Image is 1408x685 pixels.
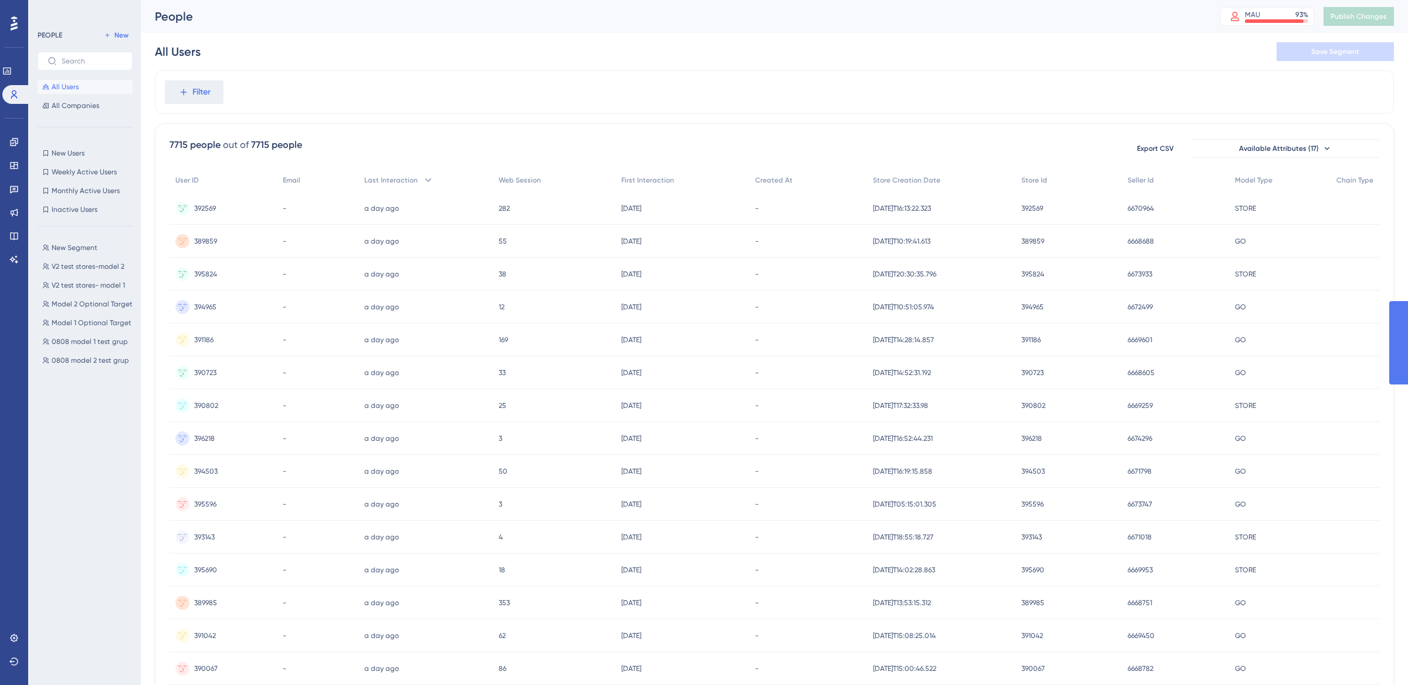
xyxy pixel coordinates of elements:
span: STORE [1235,532,1256,542]
span: - [283,269,286,279]
iframe: UserGuiding AI Assistant Launcher [1359,639,1394,674]
span: - [755,532,759,542]
span: 18 [499,565,505,575]
button: New Segment [38,241,140,255]
span: 390802 [194,401,218,410]
span: [DATE]T05:15:01.305 [873,500,936,509]
span: 86 [499,664,506,673]
time: [DATE] [621,204,641,212]
span: 392569 [194,204,216,213]
span: STORE [1235,204,1256,213]
time: a day ago [364,204,399,212]
span: 6668782 [1128,664,1153,673]
span: STORE [1235,565,1256,575]
span: GO [1235,368,1246,377]
span: STORE [1235,401,1256,410]
span: - [755,631,759,640]
span: 389985 [194,598,217,608]
span: GO [1235,664,1246,673]
div: out of [223,138,249,152]
span: [DATE]T20:30:35.796 [873,269,936,279]
span: - [283,335,286,345]
time: a day ago [364,500,399,508]
button: Available Attributes (17) [1192,139,1379,158]
span: 395690 [1021,565,1044,575]
span: Created At [755,176,793,185]
time: [DATE] [621,237,641,245]
button: Export CSV [1126,139,1184,158]
span: 6674296 [1128,434,1152,443]
span: Email [283,176,300,185]
span: - [755,467,759,476]
span: - [755,237,759,246]
button: V2 test stores- model 1 [38,278,140,292]
span: - [755,598,759,608]
span: Export CSV [1137,144,1174,153]
span: - [283,664,286,673]
span: 389859 [1021,237,1044,246]
span: [DATE]T16:13:22.323 [873,204,931,213]
span: 6669259 [1128,401,1153,410]
span: [DATE]T14:02:28.863 [873,565,935,575]
span: 394965 [194,302,216,312]
span: - [755,434,759,443]
span: 394503 [1021,467,1045,476]
time: a day ago [364,632,399,640]
span: 393143 [194,532,215,542]
span: - [755,664,759,673]
span: Weekly Active Users [52,167,117,177]
span: All Users [52,82,79,92]
div: People [155,8,1191,25]
time: [DATE] [621,303,641,311]
span: - [755,500,759,509]
time: a day ago [364,599,399,607]
button: Model 1 Optional Target [38,316,140,330]
span: 390067 [194,664,218,673]
span: V2 test stores- model 1 [52,281,125,290]
span: - [283,237,286,246]
span: [DATE]T17:32:33.98 [873,401,928,410]
time: a day ago [364,434,399,443]
span: 389985 [1021,598,1044,608]
span: Model Type [1235,176,1272,185]
span: 390802 [1021,401,1045,410]
span: 6671798 [1128,467,1152,476]
button: V2 test stores-model 2 [38,259,140,274]
span: First Interaction [621,176,674,185]
button: Inactive Users [38,203,133,217]
time: [DATE] [621,664,641,673]
span: 38 [499,269,506,279]
span: - [283,302,286,312]
span: 25 [499,401,506,410]
span: [DATE]T15:08:25.014 [873,631,936,640]
button: All Users [38,80,133,94]
span: - [755,401,759,410]
span: [DATE]T16:19:15.858 [873,467,932,476]
span: 12 [499,302,505,312]
time: [DATE] [621,369,641,377]
span: User ID [175,176,199,185]
span: GO [1235,631,1246,640]
button: Publish Changes [1324,7,1394,26]
time: [DATE] [621,401,641,410]
time: [DATE] [621,599,641,607]
span: 391042 [1021,631,1043,640]
span: Monthly Active Users [52,186,120,195]
time: a day ago [364,533,399,541]
span: 394503 [194,467,218,476]
time: a day ago [364,664,399,673]
span: New Segment [52,243,97,252]
time: a day ago [364,270,399,278]
div: 7715 people [170,138,221,152]
time: [DATE] [621,336,641,344]
span: - [755,335,759,345]
span: 0808 model 2 test grup [52,356,129,365]
button: New [100,28,133,42]
time: [DATE] [621,500,641,508]
span: New [114,31,128,40]
span: - [755,565,759,575]
span: 391042 [194,631,216,640]
span: 353 [499,598,510,608]
span: - [283,368,286,377]
span: 391186 [1021,335,1041,345]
